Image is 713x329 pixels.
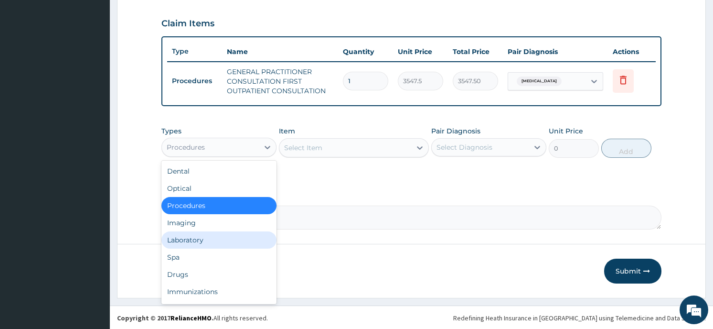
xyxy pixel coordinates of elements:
div: Procedures [161,197,277,214]
div: Drugs [161,266,277,283]
div: Select Diagnosis [436,143,492,152]
div: Immunizations [161,283,277,300]
div: Chat with us now [50,54,160,66]
label: Types [161,127,181,135]
label: Comment [161,192,661,200]
label: Pair Diagnosis [431,126,480,136]
strong: Copyright © 2017 . [117,314,213,322]
div: Laboratory [161,231,277,249]
h3: Claim Items [161,19,214,29]
span: [MEDICAL_DATA] [517,77,562,86]
label: Unit Price [549,126,583,136]
th: Quantity [338,42,393,61]
th: Name [222,42,338,61]
label: Item [279,126,295,136]
div: Select Item [284,143,322,153]
div: Others [161,300,277,318]
td: Procedures [167,72,222,90]
th: Actions [608,42,656,61]
button: Add [601,139,651,158]
th: Total Price [448,42,503,61]
div: Redefining Heath Insurance in [GEOGRAPHIC_DATA] using Telemedicine and Data Science! [453,313,706,323]
div: Minimize live chat window [157,5,180,28]
a: RelianceHMO [170,314,212,322]
div: Spa [161,249,277,266]
div: Imaging [161,214,277,231]
div: Procedures [167,143,205,152]
div: Optical [161,180,277,197]
button: Submit [604,259,661,284]
td: GENERAL PRACTITIONER CONSULTATION FIRST OUTPATIENT CONSULTATION [222,62,338,100]
th: Type [167,43,222,60]
img: d_794563401_company_1708531726252_794563401 [18,48,39,72]
span: We're online! [55,102,132,198]
div: Dental [161,163,277,180]
th: Unit Price [393,42,448,61]
th: Pair Diagnosis [503,42,608,61]
textarea: Type your message and hit 'Enter' [5,224,182,257]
